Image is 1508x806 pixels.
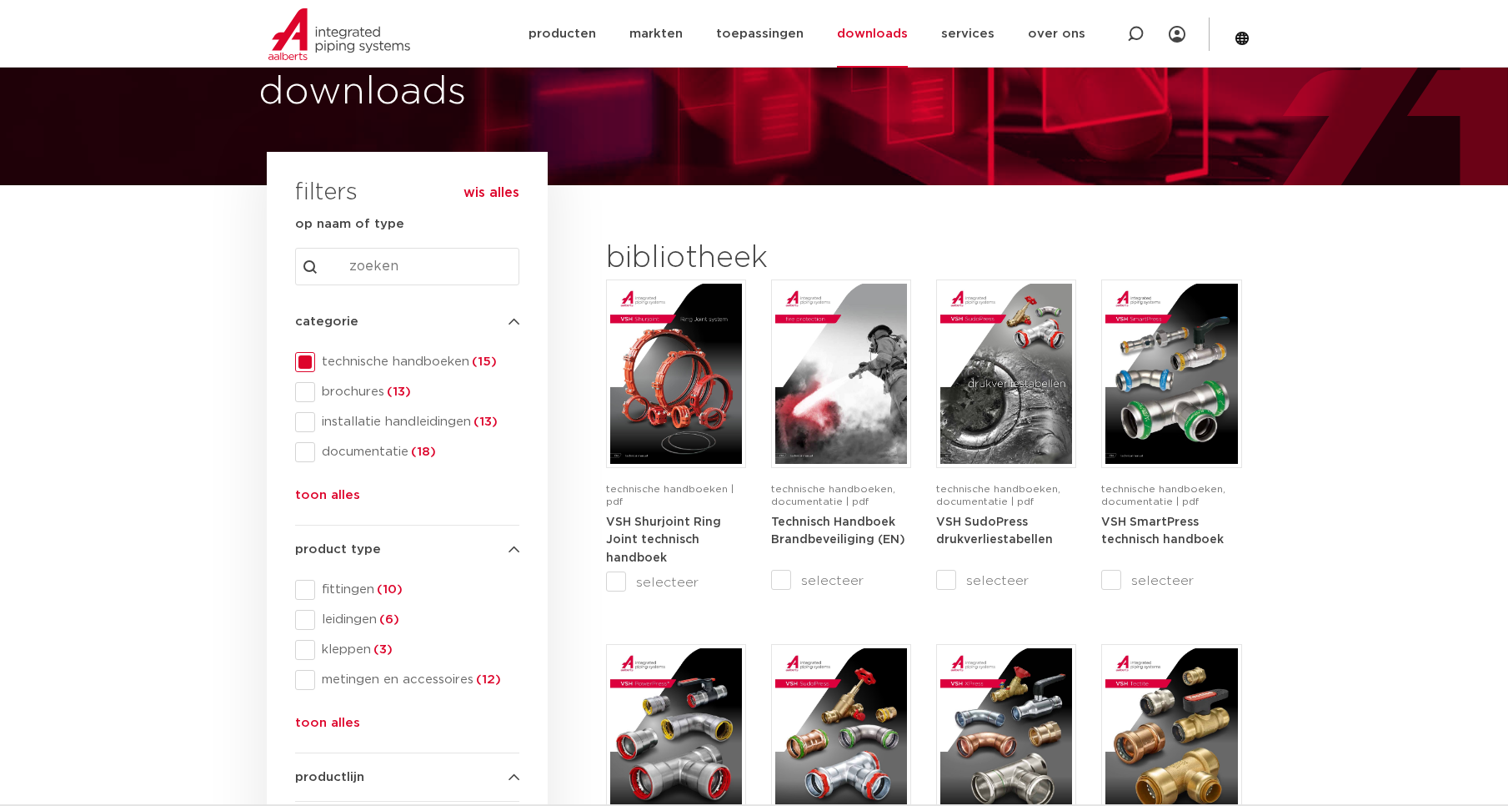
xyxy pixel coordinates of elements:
label: selecteer [606,572,746,592]
div: installatie handleidingen(13) [295,412,519,432]
div: documentatie(18) [295,442,519,462]
div: brochures(13) [295,382,519,402]
span: (3) [371,643,393,656]
strong: Technisch Handboek Brandbeveiliging (EN) [771,516,905,547]
span: (10) [374,583,403,596]
span: technische handboeken, documentatie | pdf [936,484,1060,506]
strong: VSH SmartPress technisch handboek [1101,516,1224,547]
img: VSH-SmartPress_A4TM_5009301_2023_2.0-EN-pdf.jpg [1105,284,1237,464]
button: toon alles [295,713,360,740]
span: technische handboeken [315,354,519,370]
h1: downloads [258,66,746,119]
div: fittingen(10) [295,580,519,600]
span: installatie handleidingen [315,414,519,431]
div: kleppen(3) [295,640,519,660]
button: toon alles [295,486,360,512]
span: technische handboeken, documentatie | pdf [1101,484,1225,506]
label: selecteer [936,571,1076,591]
h4: productlijn [295,768,519,788]
span: (15) [469,355,497,368]
span: (12) [473,673,501,686]
span: (18) [408,446,436,458]
h2: bibliotheek [606,239,903,279]
span: technische handboeken | pdf [606,484,734,506]
strong: VSH SudoPress drukverliestabellen [936,516,1053,547]
span: fittingen [315,582,519,598]
strong: op naam of type [295,218,404,230]
span: (6) [377,613,399,626]
div: technische handboeken(15) [295,352,519,372]
a: VSH SudoPress drukverliestabellen [936,516,1053,547]
div: metingen en accessoires(12) [295,670,519,690]
img: VSH-Shurjoint-RJ_A4TM_5011380_2025_1.1_EN-pdf.jpg [610,284,742,464]
img: FireProtection_A4TM_5007915_2025_2.0_EN-pdf.jpg [775,284,907,464]
span: (13) [384,385,411,398]
div: leidingen(6) [295,610,519,630]
span: technische handboeken, documentatie | pdf [771,484,895,506]
span: kleppen [315,642,519,658]
a: VSH SmartPress technisch handboek [1101,516,1224,547]
label: selecteer [1101,571,1241,591]
label: selecteer [771,571,911,591]
span: documentatie [315,444,519,461]
span: (13) [471,416,498,428]
h4: product type [295,540,519,560]
h4: categorie [295,312,519,332]
button: wis alles [463,184,519,201]
span: metingen en accessoires [315,672,519,688]
img: VSH-SudoPress_A4PLT_5007706_2024-2.0_NL-pdf.jpg [940,284,1072,464]
span: brochures [315,384,519,400]
h3: filters [295,174,358,214]
strong: VSH Shurjoint Ring Joint technisch handboek [606,516,721,564]
span: leidingen [315,612,519,628]
a: VSH Shurjoint Ring Joint technisch handboek [606,516,721,564]
a: Technisch Handboek Brandbeveiliging (EN) [771,516,905,547]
